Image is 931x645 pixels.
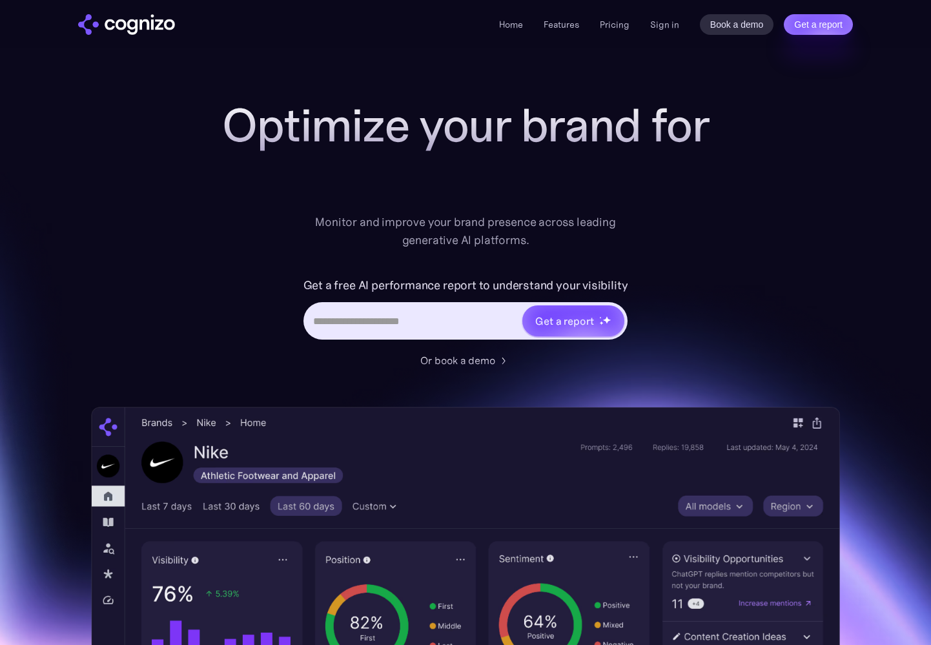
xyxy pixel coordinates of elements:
a: home [78,14,175,35]
div: Or book a demo [420,353,495,368]
a: Book a demo [700,14,774,35]
label: Get a free AI performance report to understand your visibility [303,275,628,296]
a: Get a reportstarstarstar [521,304,626,338]
form: Hero URL Input Form [303,275,628,346]
a: Get a report [784,14,853,35]
img: star [599,316,601,318]
a: Home [499,19,523,30]
img: star [602,316,611,324]
h1: Optimize your brand for [207,99,724,151]
img: star [599,321,604,325]
a: Pricing [600,19,629,30]
a: Features [544,19,579,30]
img: cognizo logo [78,14,175,35]
a: Sign in [650,17,679,32]
div: Get a report [535,313,593,329]
div: Monitor and improve your brand presence across leading generative AI platforms. [307,213,624,249]
a: Or book a demo [420,353,511,368]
